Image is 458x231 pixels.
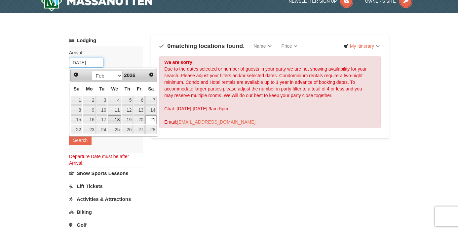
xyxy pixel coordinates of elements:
a: 8 [71,105,82,115]
span: Sunday [74,86,80,91]
a: 27 [134,125,145,134]
a: 22 [71,125,82,134]
button: Search [69,136,92,145]
a: 25 [108,125,121,134]
a: 4 [108,96,121,105]
a: Name [248,39,276,53]
a: 20 [134,115,145,125]
a: 2 [83,96,95,105]
span: 2026 [124,72,135,78]
a: 19 [122,115,133,125]
span: Wednesday [111,86,118,91]
a: 7 [145,96,157,105]
strong: We are sorry! [164,60,194,65]
a: 3 [96,96,108,105]
span: Friday [137,86,141,91]
a: 10 [96,105,108,115]
a: Lift Tickets [69,180,143,192]
span: Tuesday [99,86,104,91]
a: Biking [69,206,143,218]
a: Snow Sports Lessons [69,167,143,179]
div: Due to the dates selected or number of guests in your party we are not showing availability for y... [159,56,381,128]
span: Next [149,72,154,77]
a: 12 [122,105,133,115]
span: Prev [73,72,79,77]
span: Saturday [148,86,154,91]
a: 18 [108,115,121,125]
label: Arrival [69,49,138,56]
a: 24 [96,125,108,134]
a: 16 [83,115,95,125]
a: 13 [134,105,145,115]
a: 9 [83,105,95,115]
a: Next [147,70,156,79]
a: 21 [145,115,157,125]
a: 17 [96,115,108,125]
a: Prev [71,70,81,79]
a: Lodging [69,34,143,46]
a: 26 [122,125,133,134]
span: Thursday [125,86,130,91]
a: 6 [134,96,145,105]
a: [EMAIL_ADDRESS][DOMAIN_NAME] [177,119,255,125]
a: My Itinerary [339,41,384,51]
div: Departure Date must be after Arrival. [69,153,143,166]
a: 1 [71,96,82,105]
a: Golf [69,219,143,231]
a: 14 [145,105,157,115]
h4: matching locations found. [159,43,245,49]
span: 0 [167,43,171,49]
a: Activities & Attractions [69,193,143,205]
span: Monday [86,86,93,91]
a: 28 [145,125,157,134]
a: 11 [108,105,121,115]
a: 5 [122,96,133,105]
a: 15 [71,115,82,125]
a: Price [277,39,303,53]
a: 23 [83,125,95,134]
